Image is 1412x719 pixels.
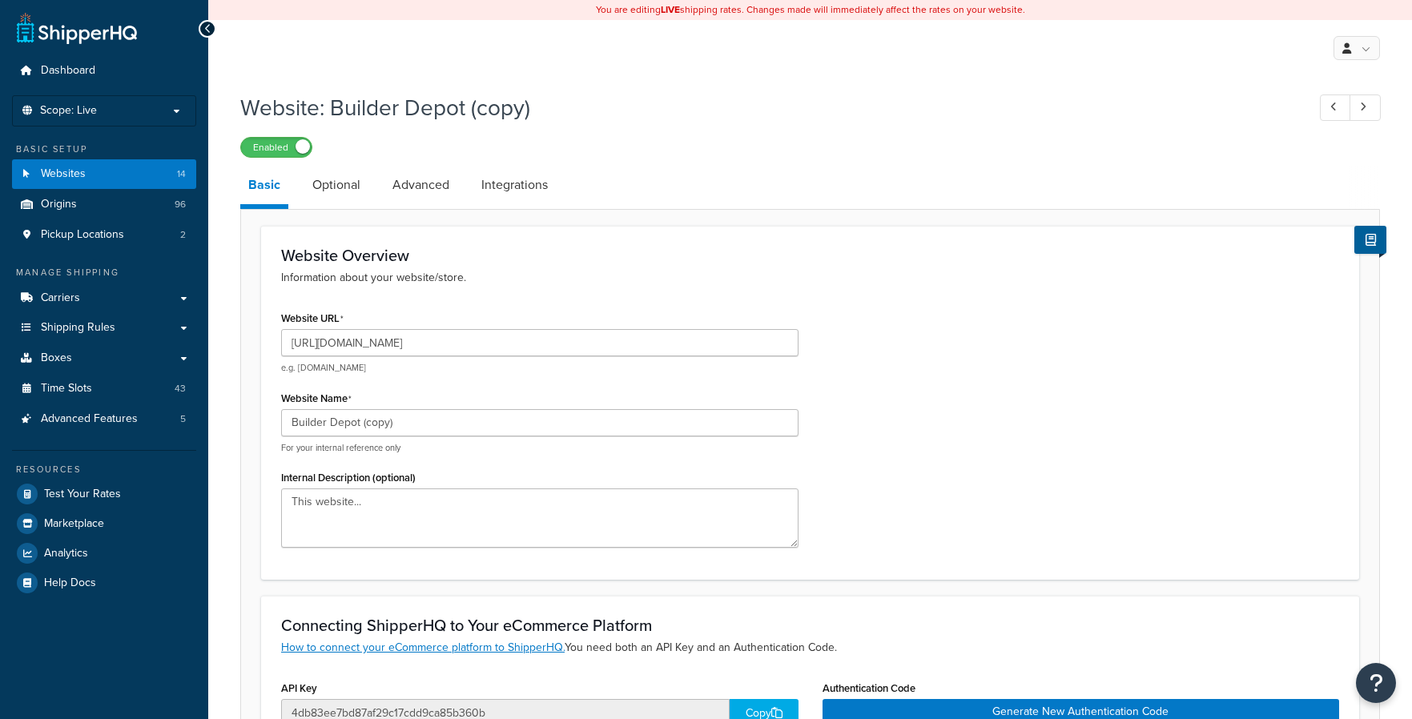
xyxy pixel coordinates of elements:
[473,166,556,204] a: Integrations
[384,166,457,204] a: Advanced
[12,374,196,404] li: Time Slots
[180,228,186,242] span: 2
[12,266,196,279] div: Manage Shipping
[1356,663,1396,703] button: Open Resource Center
[12,159,196,189] a: Websites14
[41,351,72,365] span: Boxes
[40,104,97,118] span: Scope: Live
[12,159,196,189] li: Websites
[41,382,92,396] span: Time Slots
[41,412,138,426] span: Advanced Features
[44,488,121,501] span: Test Your Rates
[175,382,186,396] span: 43
[241,138,312,157] label: Enabled
[823,682,915,694] label: Authentication Code
[12,480,196,508] a: Test Your Rates
[12,374,196,404] a: Time Slots43
[12,143,196,156] div: Basic Setup
[281,442,799,454] p: For your internal reference only
[175,198,186,211] span: 96
[12,463,196,476] div: Resources
[41,291,80,305] span: Carriers
[281,362,799,374] p: e.g. [DOMAIN_NAME]
[12,56,196,86] a: Dashboard
[41,64,95,78] span: Dashboard
[281,392,352,405] label: Website Name
[1320,94,1351,121] a: Previous Record
[12,568,196,597] a: Help Docs
[12,404,196,434] a: Advanced Features5
[44,517,104,531] span: Marketplace
[12,313,196,343] a: Shipping Rules
[281,682,317,694] label: API Key
[281,639,1339,657] p: You need both an API Key and an Authentication Code.
[41,228,124,242] span: Pickup Locations
[180,412,186,426] span: 5
[12,190,196,219] a: Origins96
[12,190,196,219] li: Origins
[281,312,344,325] label: Website URL
[41,167,86,181] span: Websites
[240,166,288,209] a: Basic
[281,269,1339,287] p: Information about your website/store.
[281,617,1339,634] h3: Connecting ShipperHQ to Your eCommerce Platform
[177,167,186,181] span: 14
[12,539,196,568] a: Analytics
[12,220,196,250] a: Pickup Locations2
[661,2,680,17] b: LIVE
[304,166,368,204] a: Optional
[12,220,196,250] li: Pickup Locations
[12,283,196,313] a: Carriers
[281,472,416,484] label: Internal Description (optional)
[281,247,1339,264] h3: Website Overview
[240,92,1290,123] h1: Website: Builder Depot (copy)
[41,198,77,211] span: Origins
[281,488,799,548] textarea: This website...
[44,547,88,560] span: Analytics
[12,404,196,434] li: Advanced Features
[12,509,196,538] a: Marketplace
[1350,94,1381,121] a: Next Record
[44,576,96,590] span: Help Docs
[1354,226,1386,254] button: Show Help Docs
[12,343,196,373] a: Boxes
[41,321,115,335] span: Shipping Rules
[281,639,565,656] a: How to connect your eCommerce platform to ShipperHQ.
